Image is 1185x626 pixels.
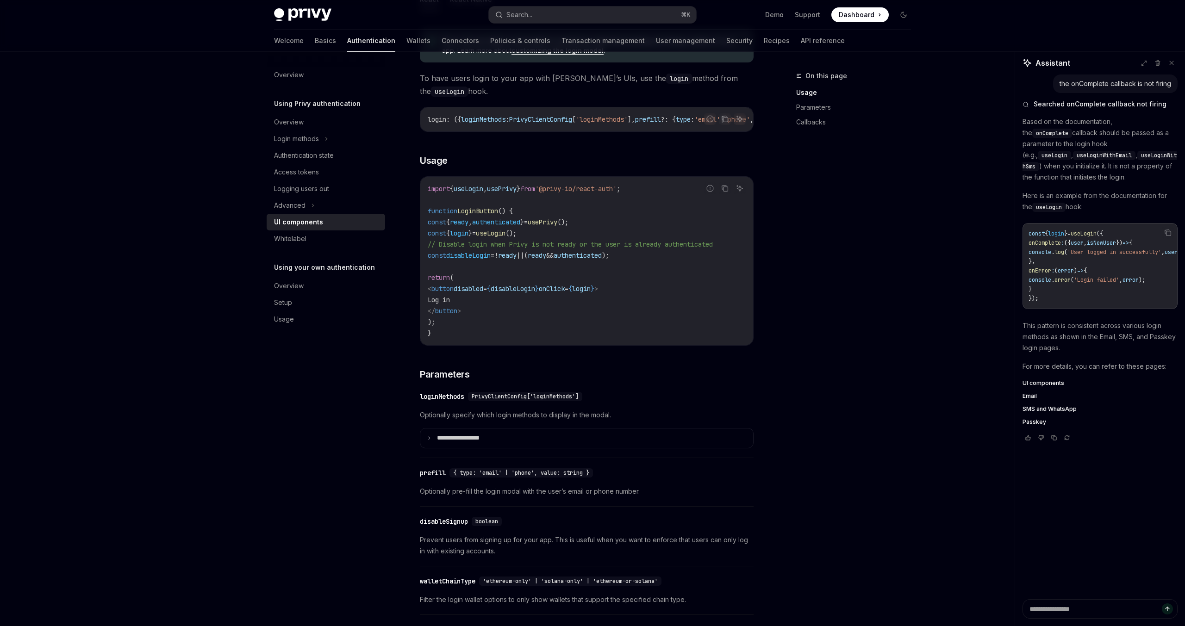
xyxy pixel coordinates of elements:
p: Based on the documentation, the callback should be passed as a parameter to the login hook (e.g.,... [1023,116,1178,183]
code: useLogin [431,87,468,97]
span: (); [557,218,568,226]
button: Copy the contents from the code block [719,182,731,194]
span: { [1045,230,1048,237]
span: Dashboard [839,10,874,19]
a: Support [795,10,820,19]
span: }) [1116,239,1123,247]
span: ⌘ K [681,11,691,19]
span: } [591,285,594,293]
a: Connectors [442,30,479,52]
span: , [468,218,472,226]
a: Usage [267,311,385,328]
span: < [428,285,431,293]
span: ], [628,115,635,124]
span: UI components [1023,379,1064,387]
span: ready [498,251,517,260]
button: Send message [1162,603,1173,614]
span: Assistant [1035,57,1070,68]
span: </ [428,307,435,315]
span: > [594,285,598,293]
span: ( [450,273,454,282]
span: }); [1029,295,1038,302]
span: = [491,251,494,260]
span: user [1071,239,1084,247]
a: Security [726,30,753,52]
code: login [666,74,692,84]
span: onError [1029,267,1051,274]
div: Logging users out [274,183,329,194]
span: useLogin [454,185,483,193]
h5: Using your own authentication [274,262,375,273]
span: ({ [1064,239,1071,247]
p: Here is an example from the documentation for the hook: [1023,190,1178,212]
span: Prevent users from signing up for your app. This is useful when you want to enforce that users ca... [420,534,754,557]
span: usePrivy [528,218,557,226]
span: const [428,218,446,226]
span: { [446,229,450,237]
div: disableSignup [420,517,468,526]
span: { [487,285,491,293]
div: loginMethods [420,392,464,401]
button: Search...⌘K [489,6,696,23]
a: Recipes [764,30,790,52]
span: = [1067,230,1071,237]
span: prefill [635,115,661,124]
a: Overview [267,67,385,83]
span: = [483,285,487,293]
a: Overview [267,114,385,130]
a: Overview [267,278,385,294]
span: function [428,207,457,215]
a: Welcome [274,30,304,52]
span: , [1084,239,1087,247]
span: '@privy-io/react-auth' [535,185,617,193]
span: { [568,285,572,293]
span: { [1084,267,1087,274]
span: button [431,285,454,293]
span: } [1064,230,1067,237]
span: => [1123,239,1129,247]
span: LoginButton [457,207,498,215]
div: walletChainType [420,576,475,586]
span: } [535,285,539,293]
span: { [450,185,454,193]
img: dark logo [274,8,331,21]
div: UI components [274,217,323,228]
a: User management [656,30,715,52]
span: useLogin [1071,230,1097,237]
span: => [1077,267,1084,274]
a: Logging users out [267,180,385,197]
span: 'User logged in successfully' [1067,248,1161,256]
div: Login methods [274,133,319,144]
span: Passkey [1023,418,1046,426]
div: Usage [274,314,294,325]
span: onClick [539,285,565,293]
span: { [1129,239,1132,247]
span: Optionally pre-fill the login modal with the user’s email or phone number. [420,486,754,497]
span: // Disable login when Privy is not ready or the user is already authenticated [428,240,713,248]
span: : ({ [446,115,461,124]
span: , [1119,276,1123,284]
span: isNewUser [1087,239,1116,247]
span: authenticated [472,218,520,226]
span: usePrivy [487,185,517,193]
div: Advanced [274,200,306,211]
span: authenticated [554,251,602,260]
span: } [428,329,431,337]
span: : [691,115,694,124]
span: ( [524,251,528,260]
span: const [1029,230,1045,237]
a: Usage [796,85,918,100]
button: Ask AI [734,182,746,194]
span: onComplete [1036,130,1068,137]
p: For more details, you can refer to these pages: [1023,361,1178,372]
a: UI components [267,214,385,230]
p: This pattern is consistent across various login methods as shown in the Email, SMS, and Passkey l... [1023,320,1178,353]
span: login [428,115,446,124]
span: ); [1139,276,1145,284]
span: } [468,229,472,237]
span: const [428,251,446,260]
a: Passkey [1023,418,1178,426]
span: Optionally specify which login methods to display in the modal. [420,409,754,421]
span: , [750,115,754,124]
span: boolean [475,518,498,525]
